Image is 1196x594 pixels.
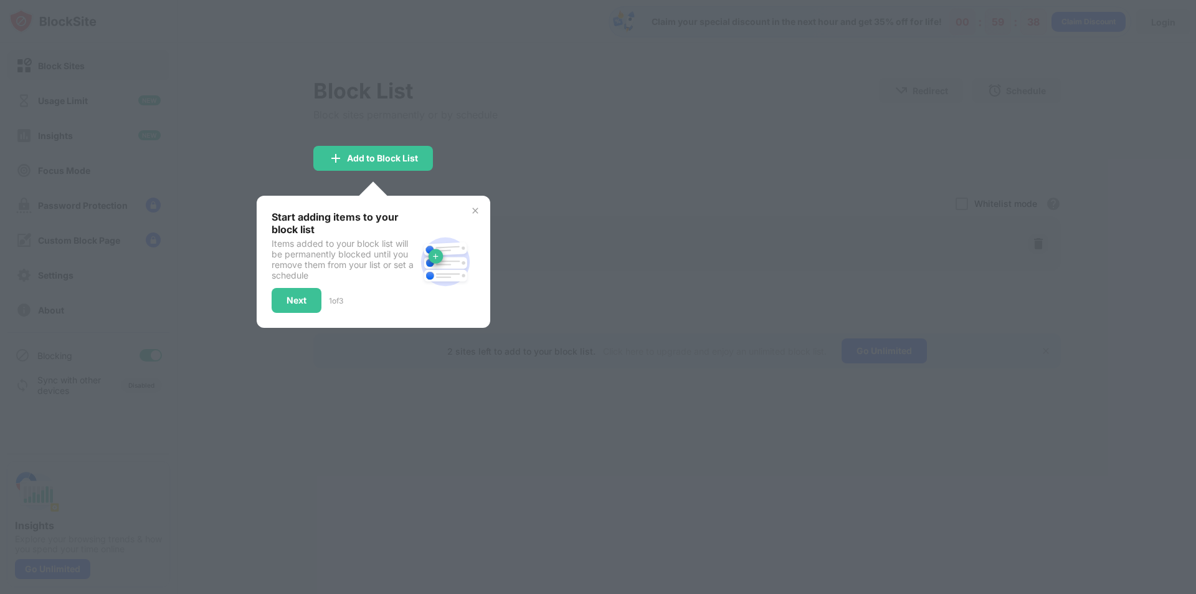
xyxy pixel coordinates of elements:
div: Items added to your block list will be permanently blocked until you remove them from your list o... [272,238,415,280]
img: x-button.svg [470,206,480,216]
img: block-site.svg [415,232,475,292]
div: Start adding items to your block list [272,211,415,236]
div: Add to Block List [347,153,418,163]
div: Next [287,295,306,305]
div: 1 of 3 [329,296,343,305]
